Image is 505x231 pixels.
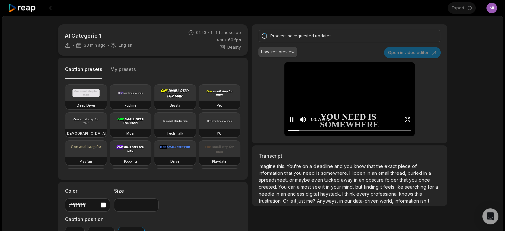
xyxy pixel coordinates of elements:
label: Color [65,187,110,194]
button: Caption presets [65,66,102,79]
span: needle [259,191,276,197]
span: a [428,170,431,176]
h3: YC [217,131,222,136]
span: for [427,184,435,190]
span: or [289,177,295,183]
span: spreadsheet, [259,177,289,183]
button: Mute sound [299,115,307,124]
span: mind, [342,184,355,190]
span: in [276,191,281,197]
span: isn't [420,198,429,204]
span: created. [259,184,278,190]
div: 0:07 / 1:23 [311,116,330,123]
span: 33 min ago [84,43,106,48]
h3: Popline [125,103,136,108]
div: Open Intercom Messenger [482,208,498,224]
button: #ffffffff [65,198,110,212]
h3: Beasty [170,103,180,108]
span: once [418,177,430,183]
span: but [355,184,363,190]
span: that [284,170,294,176]
span: you [344,163,353,169]
span: somewhere. [321,170,349,176]
span: away [341,177,354,183]
span: see [312,184,322,190]
span: even [311,177,324,183]
span: in [423,170,428,176]
span: a [309,163,313,169]
span: in [339,198,344,204]
span: this. [277,163,287,169]
span: You're [287,163,302,169]
span: an [359,177,365,183]
label: Size [114,187,159,194]
span: You [278,184,288,190]
span: Anyways, [317,198,339,204]
span: information [394,198,420,204]
label: Caption position [65,216,145,223]
span: know [353,163,367,169]
span: obscure [365,177,385,183]
span: that [367,163,376,169]
span: like [395,184,404,190]
span: me? [306,198,317,204]
span: exact [384,163,398,169]
span: in [354,177,359,183]
span: need [303,170,316,176]
span: Beasty [227,44,241,50]
span: digital [306,191,320,197]
span: almost [297,184,312,190]
span: finding [363,184,379,190]
span: in [326,184,331,190]
h3: Popping [124,159,137,164]
h3: Pet [217,103,222,108]
span: haystack. [320,191,342,197]
h3: Playdate [212,159,226,164]
span: maybe [295,177,311,183]
span: that [399,177,409,183]
span: your [331,184,342,190]
span: think [344,191,356,197]
span: the [376,163,384,169]
span: Or [283,198,290,204]
span: fps [234,37,241,42]
span: data-driven [353,198,379,204]
span: is [290,198,294,204]
span: every [356,191,370,197]
button: Pause video [288,113,295,126]
span: it [294,198,298,204]
div: #ffffffff [69,202,98,209]
span: Imagine [259,163,277,169]
span: on [302,163,309,169]
span: information [259,170,284,176]
span: buried [407,170,423,176]
span: feels [383,184,395,190]
span: deadline [313,163,334,169]
span: Hidden [349,170,366,176]
span: you [409,177,418,183]
span: knows [399,191,414,197]
p: AI Categorie 1 [65,32,132,40]
span: you [294,170,303,176]
span: English [119,43,132,48]
span: piece [398,163,412,169]
span: it [322,184,326,190]
div: Processing requested updates [270,33,426,39]
span: an [281,191,287,197]
h3: Tech Talk [167,131,183,136]
span: just [298,198,306,204]
button: My presets [110,66,136,79]
span: 01:23 [196,30,206,36]
span: thread, [390,170,407,176]
span: our [344,198,353,204]
h3: Transcript [259,152,440,159]
span: it [379,184,383,190]
span: endless [287,191,306,197]
h3: [DEMOGRAPHIC_DATA] [66,131,106,136]
span: 60 [228,37,241,43]
span: tucked [324,177,341,183]
span: a [435,184,438,190]
span: Landscape [219,30,241,36]
button: Enter Fullscreen [404,113,411,126]
h3: Mozi [126,131,134,136]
